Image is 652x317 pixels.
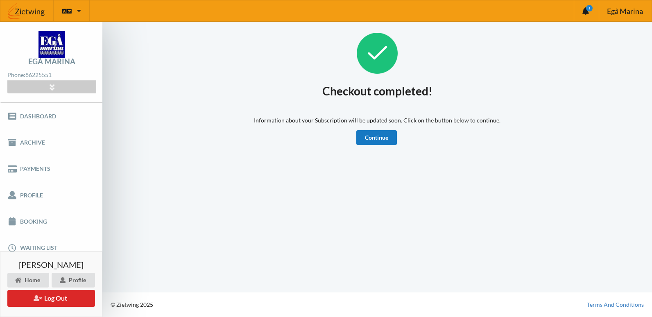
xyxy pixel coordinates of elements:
[7,70,96,81] div: Phone:
[357,33,398,74] img: Success
[254,116,500,125] p: Information about your Subscription will be updated soon. Click on the button below to continue.
[7,290,95,307] button: Log Out
[25,71,52,78] strong: 86225551
[607,7,643,15] span: Egå Marina
[7,273,49,288] div: Home
[28,58,75,65] div: Egå Marina
[102,292,652,317] div: © Zietwing 2025
[322,84,432,98] h1: Checkout completed!
[586,5,593,11] i: 1
[356,130,397,145] a: Continue
[52,273,95,288] div: Profile
[19,260,84,269] span: [PERSON_NAME]
[587,301,644,309] a: Terms And Conditions
[38,31,65,58] img: logo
